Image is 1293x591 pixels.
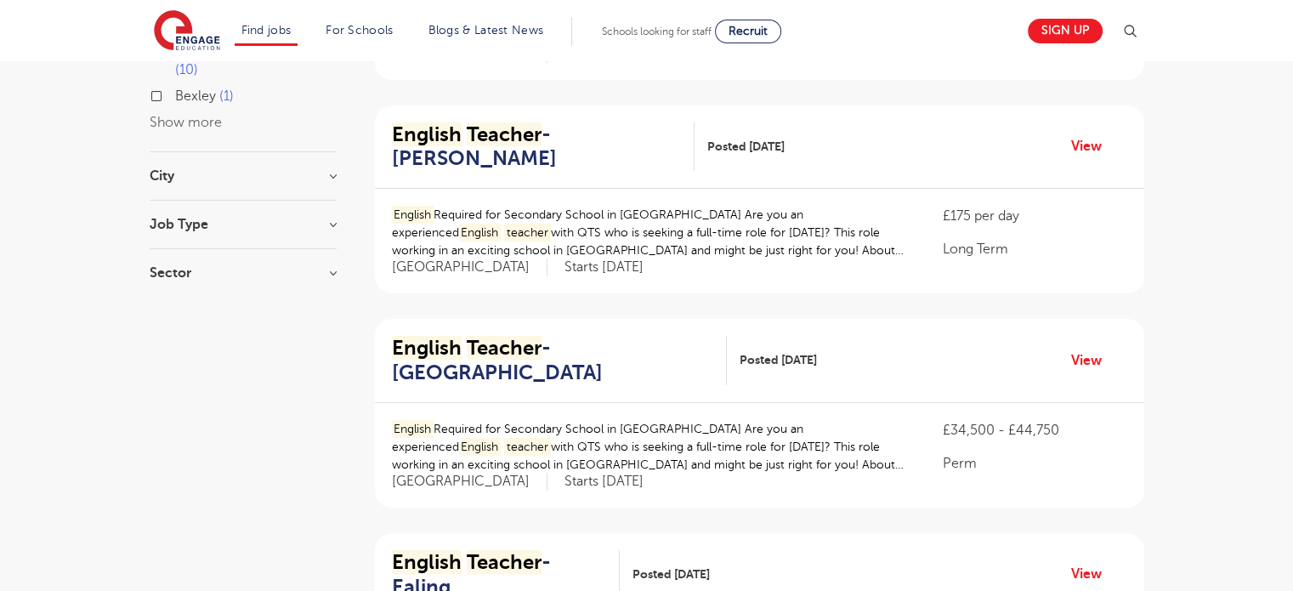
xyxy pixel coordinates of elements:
span: Posted [DATE] [740,351,817,369]
input: Bexley 1 [175,88,186,99]
img: Engage Education [154,10,220,53]
p: Starts [DATE] [564,473,644,491]
p: Perm [943,453,1126,474]
span: 1 [219,88,234,104]
a: For Schools [326,24,393,37]
mark: Teacher [467,550,542,574]
p: Long Term [943,239,1126,259]
p: £34,500 - £44,750 [943,420,1126,440]
mark: English [459,224,502,242]
span: 10 [175,62,198,77]
span: [GEOGRAPHIC_DATA] [392,259,547,276]
a: Find jobs [241,24,292,37]
h3: Job Type [150,218,337,231]
mark: English [392,336,462,360]
h3: Sector [150,266,337,280]
span: Recruit [729,25,768,37]
p: Required for Secondary School in [GEOGRAPHIC_DATA] Are you an experienced with QTS who is seeking... [392,420,910,474]
a: Sign up [1028,19,1103,43]
mark: teacher [504,224,551,242]
mark: teacher [504,438,551,456]
a: Recruit [715,20,781,43]
mark: English [392,206,434,224]
mark: English [392,550,462,574]
p: Starts [DATE] [564,259,644,276]
a: English Teacher- [GEOGRAPHIC_DATA] [392,336,727,385]
a: Blogs & Latest News [428,24,544,37]
a: English Teacher- [PERSON_NAME] [392,122,695,172]
span: Schools looking for staff [602,26,712,37]
h2: - [GEOGRAPHIC_DATA] [392,336,713,385]
h2: - [PERSON_NAME] [392,122,681,172]
mark: English [392,122,462,146]
a: View [1071,349,1114,372]
mark: English [459,438,502,456]
p: £175 per day [943,206,1126,226]
mark: Teacher [467,336,542,360]
button: Show more [150,115,222,130]
a: View [1071,135,1114,157]
mark: English [392,420,434,438]
p: Required for Secondary School in [GEOGRAPHIC_DATA] Are you an experienced with QTS who is seeking... [392,206,910,259]
span: Posted [DATE] [707,138,785,156]
mark: Teacher [467,122,542,146]
span: Posted [DATE] [632,565,710,583]
span: Bexley [175,88,216,104]
a: View [1071,563,1114,585]
h3: City [150,169,337,183]
span: [GEOGRAPHIC_DATA] [392,473,547,491]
